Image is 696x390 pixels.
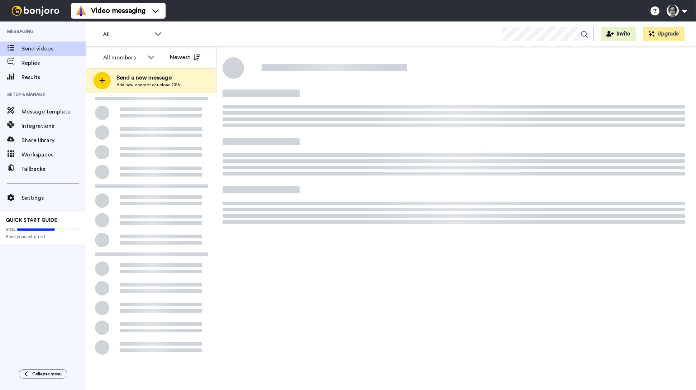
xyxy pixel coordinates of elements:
img: vm-color.svg [75,5,87,16]
span: Send yourself a test [6,234,80,240]
span: Send a new message [116,73,181,82]
span: Settings [22,194,86,202]
span: Fallbacks [22,165,86,173]
button: Newest [165,50,206,64]
span: Add new contact or upload CSV [116,82,181,88]
span: Workspaces [22,150,86,159]
span: Collapse menu [32,371,62,377]
span: Video messaging [91,6,146,16]
span: Integrations [22,122,86,130]
span: 60% [6,227,15,232]
span: QUICK START GUIDE [6,218,57,223]
span: Replies [22,59,86,67]
span: All [103,30,151,39]
span: Message template [22,107,86,116]
button: Invite [601,27,636,41]
button: Upgrade [643,27,685,41]
span: Share library [22,136,86,145]
button: Collapse menu [19,369,67,379]
div: All members [103,53,144,62]
span: Send videos [22,44,86,53]
img: bj-logo-header-white.svg [9,6,62,16]
span: Results [22,73,86,82]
